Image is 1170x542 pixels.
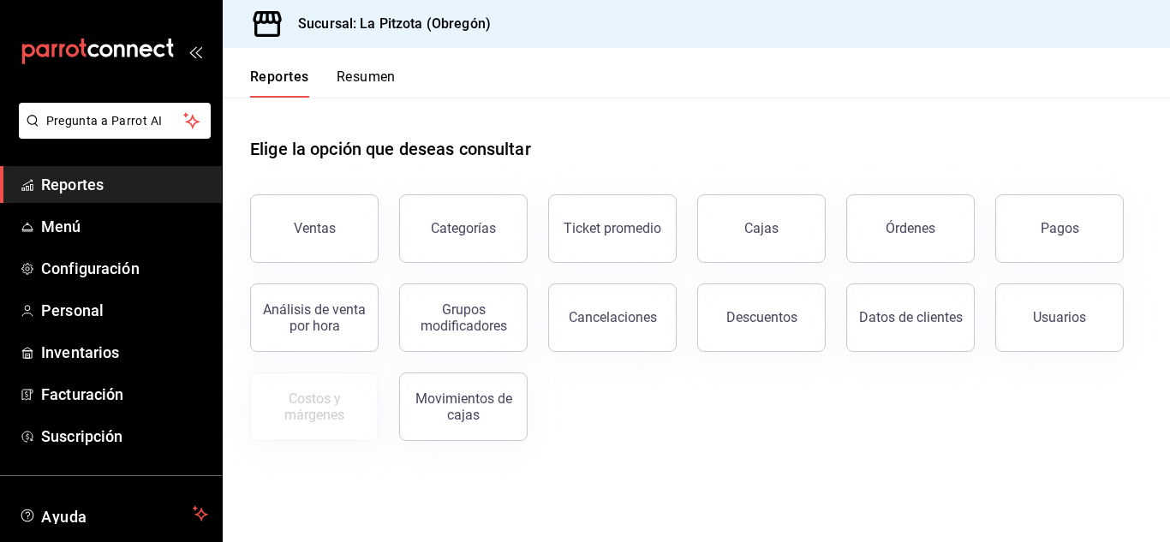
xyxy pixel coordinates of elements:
div: Datos de clientes [859,309,963,325]
div: navigation tabs [250,68,396,98]
button: Datos de clientes [846,283,975,352]
div: Análisis de venta por hora [261,301,367,334]
div: Movimientos de cajas [410,390,516,423]
span: Ayuda [41,503,186,524]
button: Categorías [399,194,528,263]
span: Pregunta a Parrot AI [46,112,184,130]
button: Movimientos de cajas [399,372,528,441]
button: Resumen [337,68,396,98]
span: Inventarios [41,341,208,364]
div: Descuentos [726,309,797,325]
button: open_drawer_menu [188,45,202,58]
span: Reportes [41,173,208,196]
div: Cancelaciones [569,309,657,325]
button: Grupos modificadores [399,283,528,352]
div: Pagos [1041,220,1079,236]
a: Cajas [697,194,826,263]
span: Configuración [41,257,208,280]
button: Ticket promedio [548,194,677,263]
button: Reportes [250,68,309,98]
button: Análisis de venta por hora [250,283,379,352]
button: Órdenes [846,194,975,263]
span: Facturación [41,383,208,406]
button: Cancelaciones [548,283,677,352]
span: Suscripción [41,425,208,448]
div: Cajas [744,218,779,239]
span: Personal [41,299,208,322]
button: Contrata inventarios para ver este reporte [250,372,379,441]
div: Órdenes [886,220,935,236]
button: Pagos [995,194,1124,263]
div: Grupos modificadores [410,301,516,334]
button: Descuentos [697,283,826,352]
button: Usuarios [995,283,1124,352]
button: Ventas [250,194,379,263]
div: Costos y márgenes [261,390,367,423]
button: Pregunta a Parrot AI [19,103,211,139]
div: Ventas [294,220,336,236]
div: Categorías [431,220,496,236]
span: Menú [41,215,208,238]
h3: Sucursal: La Pitzota (Obregón) [284,14,491,34]
a: Pregunta a Parrot AI [12,124,211,142]
h1: Elige la opción que deseas consultar [250,136,531,162]
div: Ticket promedio [564,220,661,236]
div: Usuarios [1033,309,1086,325]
